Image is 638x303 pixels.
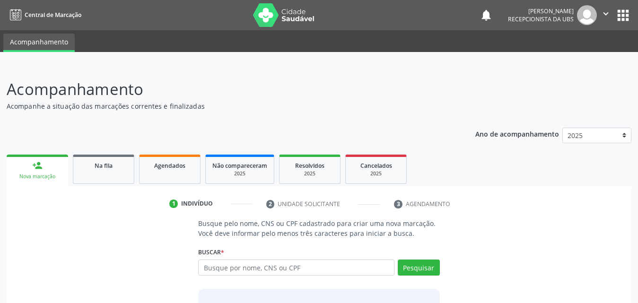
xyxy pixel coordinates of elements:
p: Busque pelo nome, CNS ou CPF cadastrado para criar uma nova marcação. Você deve informar pelo men... [198,218,440,238]
button: apps [615,7,631,24]
span: Cancelados [360,162,392,170]
div: person_add [32,160,43,171]
div: 2025 [352,170,400,177]
i:  [601,9,611,19]
p: Acompanhe a situação das marcações correntes e finalizadas [7,101,444,111]
div: Nova marcação [13,173,61,180]
div: 1 [169,199,178,208]
div: [PERSON_NAME] [508,7,574,15]
span: Agendados [154,162,185,170]
span: Central de Marcação [25,11,81,19]
div: 2025 [212,170,267,177]
div: 2025 [286,170,333,177]
img: img [577,5,597,25]
button: notifications [480,9,493,22]
span: Não compareceram [212,162,267,170]
span: Recepcionista da UBS [508,15,574,23]
div: Indivíduo [181,199,213,208]
a: Central de Marcação [7,7,81,23]
input: Busque por nome, CNS ou CPF [198,260,394,276]
a: Acompanhamento [3,34,75,52]
button: Pesquisar [398,260,440,276]
span: Na fila [95,162,113,170]
label: Buscar [198,245,224,260]
span: Resolvidos [295,162,324,170]
p: Ano de acompanhamento [475,128,559,139]
p: Acompanhamento [7,78,444,101]
button:  [597,5,615,25]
